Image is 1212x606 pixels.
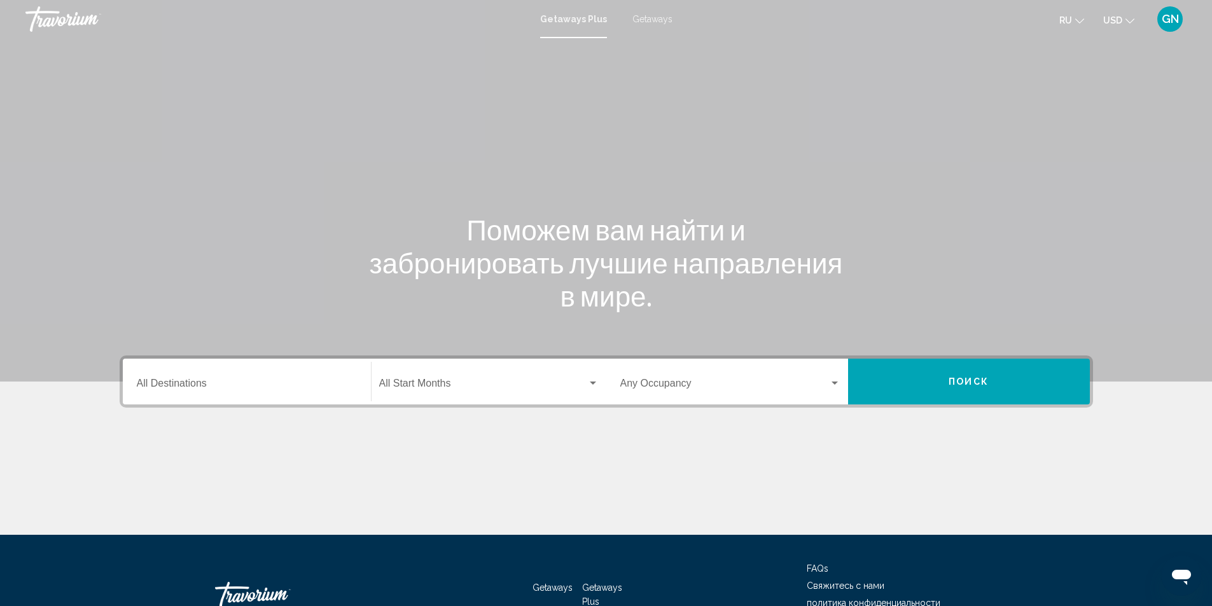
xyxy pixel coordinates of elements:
a: Getaways [632,14,672,24]
a: Getaways [533,582,573,593]
a: Свяжитесь с нами [807,581,884,591]
span: GN [1162,13,1179,25]
button: Change language [1059,11,1084,29]
h1: Поможем вам найти и забронировать лучшие направления в мире. [368,213,845,312]
span: Поиск [949,377,989,387]
button: Change currency [1103,11,1134,29]
a: FAQs [807,563,828,574]
button: User Menu [1153,6,1187,32]
div: Search widget [123,359,1090,404]
span: USD [1103,15,1122,25]
a: Travorium [25,6,527,32]
a: Getaways Plus [540,14,607,24]
button: Поиск [848,359,1090,404]
iframe: Schaltfläche zum Öffnen des Messaging-Fensters [1161,555,1202,596]
span: ru [1059,15,1072,25]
